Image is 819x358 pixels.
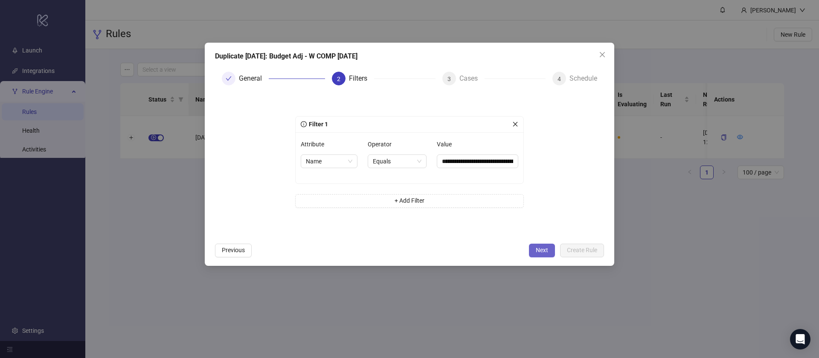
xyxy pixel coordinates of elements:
div: Schedule [569,72,597,85]
span: Filter 1 [307,121,328,128]
button: + Add Filter [295,194,524,208]
div: Cases [459,72,485,85]
div: Duplicate [DATE]: Budget Adj - W COMP [DATE] [215,51,604,61]
span: Name [306,155,352,168]
button: Previous [215,244,252,257]
span: Next [536,247,548,253]
label: Value [437,137,457,151]
div: Open Intercom Messenger [790,329,810,349]
button: Close [595,48,609,61]
span: info-circle [301,121,307,127]
span: close [599,51,606,58]
label: Operator [368,137,397,151]
span: Previous [222,247,245,253]
span: Equals [373,155,421,168]
button: Next [529,244,555,257]
input: Value [437,154,518,168]
span: check [226,76,232,81]
span: close [512,121,518,127]
span: 3 [447,76,451,82]
button: Create Rule [560,244,604,257]
span: + Add Filter [395,197,424,204]
span: 4 [558,76,561,82]
div: General [239,72,269,85]
span: 2 [337,76,340,82]
div: Filters [349,72,374,85]
label: Attribute [301,137,330,151]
